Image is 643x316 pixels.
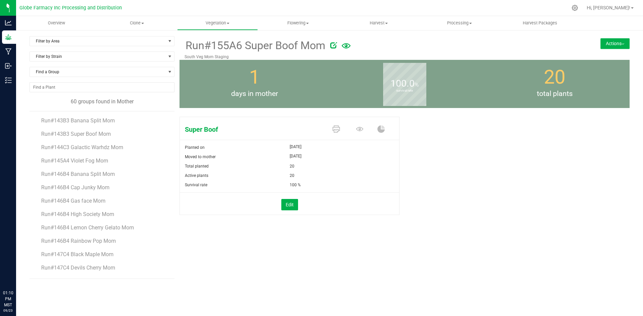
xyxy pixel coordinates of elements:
[185,154,216,159] span: Moved to mother
[185,60,325,108] group-info-box: Days in mother
[41,131,111,137] span: Run#143B3 Super Boof Mom
[41,184,110,191] span: Run#146B4 Cap Junky Mom
[587,5,630,10] span: Hi, [PERSON_NAME]!
[7,262,27,283] iframe: Resource center
[258,16,339,30] a: Flowering
[177,16,258,30] a: Vegetation
[30,36,166,46] span: Filter by Area
[185,164,209,169] span: Total planted
[258,20,338,26] span: Flowering
[185,54,550,60] p: South Veg Mom Staging
[383,61,426,121] b: survival rate
[480,89,630,99] span: total plants
[41,117,115,124] span: Run#143B3 Banana Split Mom
[419,16,500,30] a: Processing
[571,5,579,11] div: Manage settings
[185,145,205,150] span: Planted on
[3,290,13,308] p: 01:10 PM MST
[41,157,108,164] span: Run#145A4 Violet Fog Mom
[5,19,12,26] inline-svg: Analytics
[41,171,115,177] span: Run#146B4 Banana Split Mom
[600,38,630,49] button: Actions
[544,66,565,88] span: 20
[249,66,260,88] span: 1
[41,224,134,231] span: Run#146B4 Lemon Cherry Gelato Mom
[30,52,166,61] span: Filter by Strain
[5,77,12,84] inline-svg: Inventory
[16,16,97,30] a: Overview
[41,238,116,244] span: Run#146B4 Rainbow Pop Mom
[5,63,12,69] inline-svg: Inbound
[41,251,114,257] span: Run#147C4 Black Maple Mom
[281,199,298,210] button: Edit
[339,16,419,30] a: Harvest
[177,20,258,26] span: Vegetation
[41,144,123,150] span: Run#144C3 Galactic Warhdz Mom
[180,124,326,134] span: Super Boof
[41,265,115,271] span: Run#147C4 Devils Cherry Mom
[5,48,12,55] inline-svg: Manufacturing
[290,180,301,190] span: 100 %
[29,98,174,106] div: 60 groups found in Mother
[5,34,12,40] inline-svg: Grow
[290,152,301,160] span: [DATE]
[335,60,475,108] group-info-box: Survival rate
[185,37,325,54] span: Run#155A6 Super Boof Mom
[185,173,208,178] span: Active plants
[3,308,13,313] p: 09/23
[290,171,294,180] span: 20
[41,198,105,204] span: Run#146B4 Gas face Mom
[97,16,177,30] a: Clone
[180,89,330,99] span: days in mother
[41,278,125,284] span: Run#147C4 [PERSON_NAME] Mom
[30,67,166,77] span: Find a Group
[339,20,419,26] span: Harvest
[41,211,114,217] span: Run#146B4 High Society Mom
[514,20,566,26] span: Harvest Packages
[185,183,207,187] span: Survival rate
[166,36,174,46] span: select
[97,20,177,26] span: Clone
[290,162,294,171] span: 20
[19,5,122,11] span: Globe Farmacy Inc Processing and Distribution
[30,83,174,92] input: NO DATA FOUND
[485,60,625,108] group-info-box: Total number of plants
[500,16,580,30] a: Harvest Packages
[39,20,74,26] span: Overview
[419,20,499,26] span: Processing
[290,143,301,151] span: [DATE]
